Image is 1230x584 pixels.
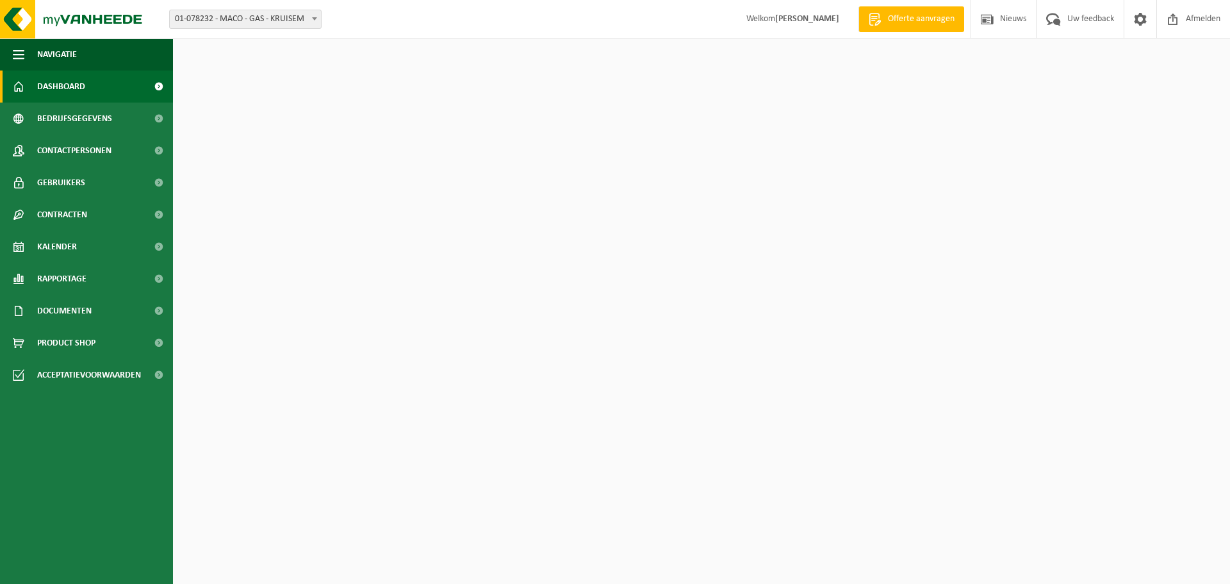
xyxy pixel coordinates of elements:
span: Navigatie [37,38,77,71]
span: Documenten [37,295,92,327]
a: Offerte aanvragen [858,6,964,32]
span: 01-078232 - MACO - GAS - KRUISEM [169,10,322,29]
span: Gebruikers [37,167,85,199]
span: Product Shop [37,327,95,359]
span: Rapportage [37,263,86,295]
span: Contracten [37,199,87,231]
span: Dashboard [37,71,85,103]
span: Offerte aanvragen [885,13,958,26]
span: 01-078232 - MACO - GAS - KRUISEM [170,10,321,28]
span: Acceptatievoorwaarden [37,359,141,391]
span: Contactpersonen [37,135,111,167]
span: Bedrijfsgegevens [37,103,112,135]
strong: [PERSON_NAME] [775,14,839,24]
span: Kalender [37,231,77,263]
